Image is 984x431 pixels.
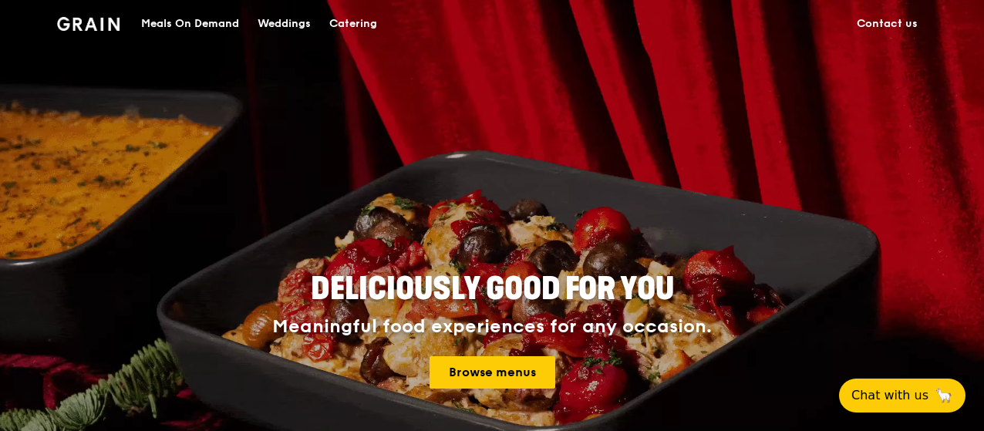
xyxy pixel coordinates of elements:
[311,271,674,308] span: Deliciously good for you
[848,1,927,47] a: Contact us
[935,386,953,405] span: 🦙
[214,316,770,338] div: Meaningful food experiences for any occasion.
[839,379,965,412] button: Chat with us🦙
[329,1,377,47] div: Catering
[57,17,120,31] img: Grain
[258,1,311,47] div: Weddings
[851,386,928,405] span: Chat with us
[320,1,386,47] a: Catering
[430,356,555,389] a: Browse menus
[248,1,320,47] a: Weddings
[141,1,239,47] div: Meals On Demand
